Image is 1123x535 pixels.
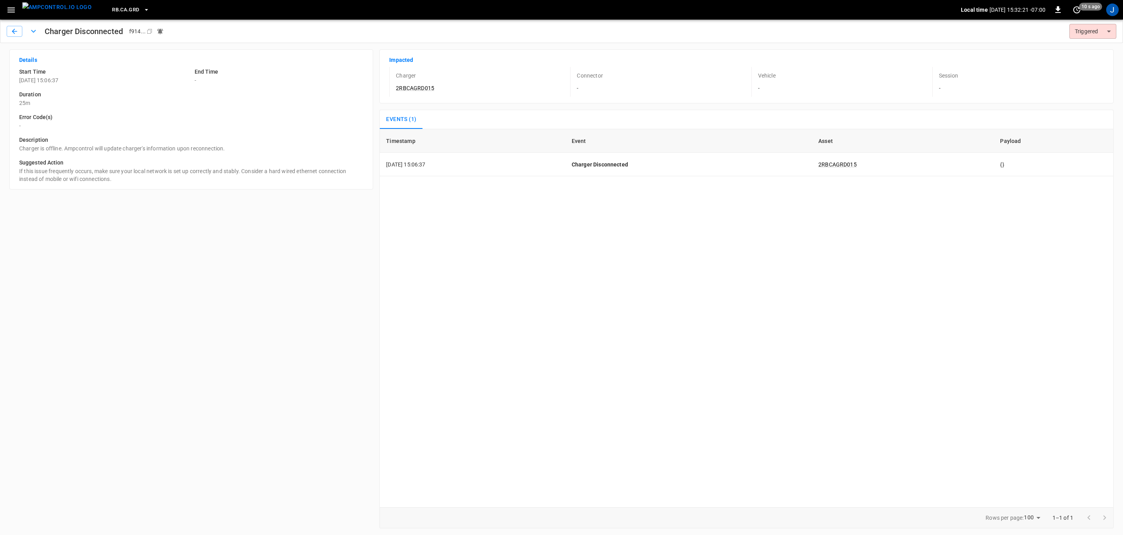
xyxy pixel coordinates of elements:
div: sessions table [379,129,1114,507]
p: 25m [19,99,363,107]
p: Local time [961,6,988,14]
td: {} [994,153,1113,176]
th: Event [565,129,812,153]
td: [DATE] 15:06:37 [380,153,565,176]
p: 1–1 of 1 [1053,514,1073,522]
p: Connector [577,72,603,80]
h6: Suggested Action [19,159,363,167]
p: - [195,76,364,84]
p: Rows per page: [986,514,1024,522]
table: sessions table [380,129,1113,176]
p: If this issue frequently occurs, make sure your local network is set up correctly and stably. Con... [19,167,363,183]
p: Charger [396,72,416,80]
th: Payload [994,129,1113,153]
p: [DATE] 15:06:37 [19,76,188,84]
p: Session [939,72,958,80]
a: 2RBCAGRD015 [818,161,857,168]
p: Charger Disconnected [572,161,806,168]
div: - [932,67,1104,97]
th: Timestamp [380,129,565,153]
p: Charger is offline. Ampcontrol will update charger's information upon reconnection. [19,145,363,152]
div: - [751,67,923,97]
h6: End Time [195,68,364,76]
div: copy [146,27,154,36]
p: - [19,122,363,130]
h6: Error Code(s) [19,113,363,122]
div: - [570,67,742,97]
p: Vehicle [758,72,776,80]
th: Asset [812,129,994,153]
h6: Description [19,136,363,145]
p: Impacted [389,56,1104,64]
h6: Start Time [19,68,188,76]
h6: Duration [19,90,363,99]
a: 2RBCAGRD015 [396,85,434,91]
h1: Charger Disconnected [45,25,123,38]
div: Notifications sent [157,28,164,35]
span: RB.CA.GRD [112,5,139,14]
span: 10 s ago [1079,3,1102,11]
button: RB.CA.GRD [109,2,152,18]
button: set refresh interval [1071,4,1083,16]
div: profile-icon [1106,4,1119,16]
p: [DATE] 15:32:21 -07:00 [989,6,1045,14]
div: Triggered [1069,24,1116,39]
img: ampcontrol.io logo [22,2,92,12]
div: 100 [1024,512,1043,523]
button: Events (1) [380,110,422,129]
div: f914 ... [129,27,146,35]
